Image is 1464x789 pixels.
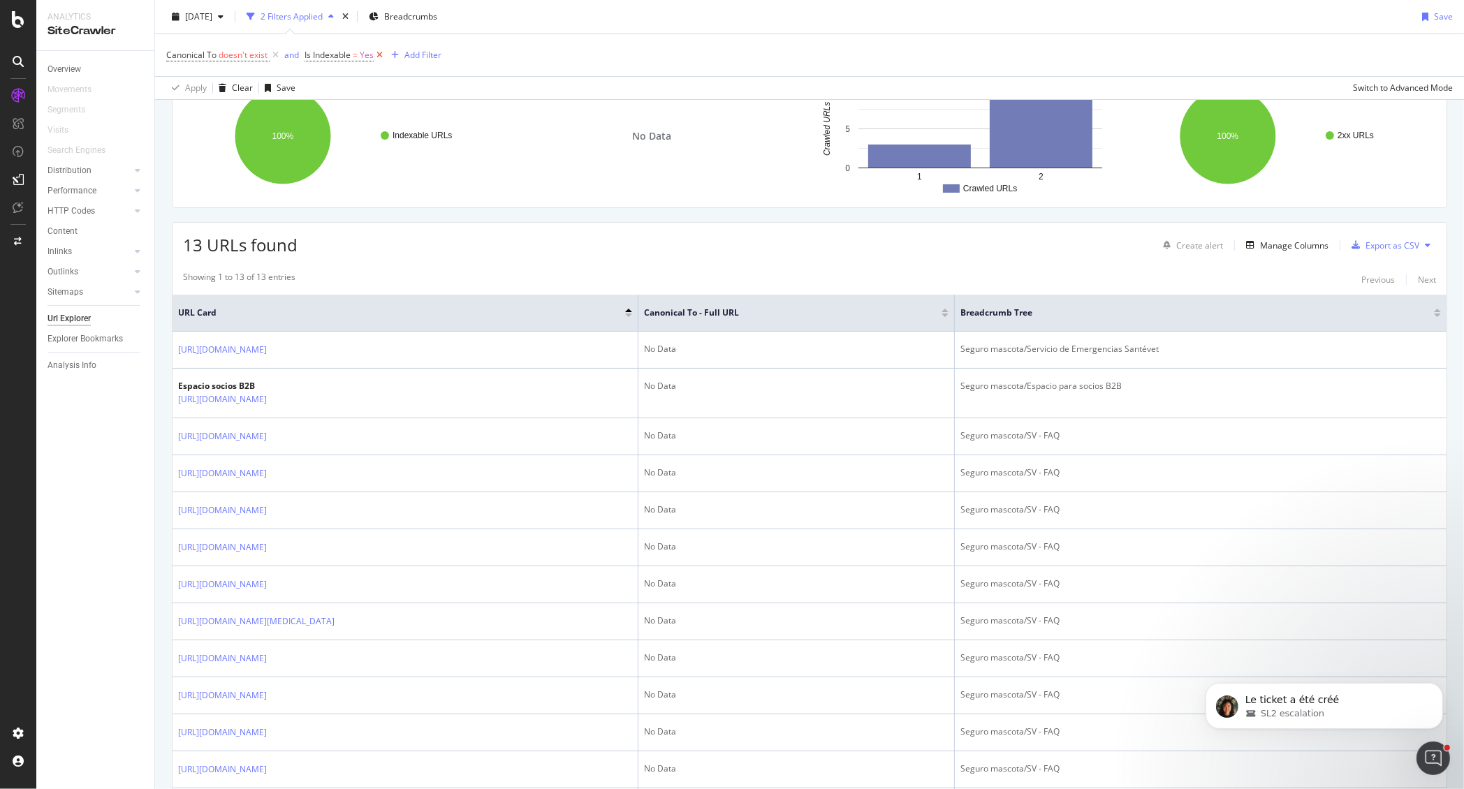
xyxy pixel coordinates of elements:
div: No Data [644,540,949,553]
text: Crawled URLs [822,102,832,156]
div: Apply [185,82,207,94]
button: Manage Columns [1240,237,1328,253]
a: [URL][DOMAIN_NAME] [178,762,267,776]
a: Sitemaps [47,285,131,300]
div: Seguro mascota/SV - FAQ [960,540,1441,553]
span: 2025 Aug. 27th [185,10,212,22]
button: [DATE] [166,6,229,28]
a: Overview [47,62,145,77]
div: Manage Columns [1260,239,1328,251]
div: Add Filter [404,49,441,61]
div: No Data [644,614,949,627]
div: Segments [47,103,85,117]
div: Seguro mascota/Espacio para socios B2B [960,380,1441,392]
div: Clear [232,82,253,94]
iframe: Intercom live chat [1417,742,1450,775]
div: Seguro mascota/SV - FAQ [960,688,1441,701]
div: Movements [47,82,91,97]
div: Next [1418,274,1436,286]
div: Switch to Advanced Mode [1353,82,1453,94]
text: 0 [845,163,850,173]
button: Export as CSV [1346,234,1419,256]
div: Performance [47,184,96,198]
a: [URL][DOMAIN_NAME] [178,651,267,665]
div: Seguro mascota/SV - FAQ [960,577,1441,590]
div: Overview [47,62,81,77]
div: Seguro mascota/SV - FAQ [960,762,1441,775]
text: Indexable URLs [393,131,452,140]
a: HTTP Codes [47,204,131,219]
span: Yes [360,45,374,65]
div: Content [47,224,78,239]
div: Seguro mascota/SV - FAQ [960,503,1441,516]
div: Analytics [47,11,143,23]
svg: A chart. [183,75,488,197]
a: [URL][DOMAIN_NAME] [178,577,267,591]
span: No Data [633,129,672,143]
span: 13 URLs found [183,233,298,256]
button: Clear [213,77,253,99]
text: 2 [1039,172,1044,182]
div: No Data [644,380,949,392]
a: Distribution [47,163,131,178]
a: Movements [47,82,105,97]
div: Save [277,82,295,94]
div: No Data [644,343,949,355]
button: and [284,48,299,61]
div: Outlinks [47,265,78,279]
a: Performance [47,184,131,198]
div: Seguro mascota/SV - FAQ [960,651,1441,664]
span: Canonical To - Full URL [644,307,921,319]
div: HTTP Codes [47,204,95,219]
div: Export as CSV [1366,239,1419,251]
span: Is Indexable [305,49,351,61]
div: Create alert [1176,239,1223,251]
a: Analysis Info [47,358,145,373]
span: Canonical To [166,49,217,61]
a: [URL][DOMAIN_NAME] [178,503,267,517]
text: 100% [272,131,294,141]
div: Sitemaps [47,285,83,300]
span: Breadcrumbs [384,10,437,22]
text: 100% [1217,131,1239,141]
div: No Data [644,725,949,738]
div: No Data [644,651,949,664]
div: Distribution [47,163,91,178]
button: 2 Filters Applied [241,6,339,28]
button: Create alert [1157,234,1223,256]
div: and [284,49,299,61]
div: No Data [644,762,949,775]
button: Breadcrumbs [363,6,443,28]
a: Inlinks [47,244,131,259]
a: [URL][DOMAIN_NAME] [178,540,267,554]
text: 1 [917,172,922,182]
div: Url Explorer [47,311,91,326]
div: SiteCrawler [47,23,143,39]
button: Save [259,77,295,99]
button: Apply [166,77,207,99]
iframe: Intercom notifications message [1185,654,1464,751]
a: Search Engines [47,143,119,158]
a: [URL][DOMAIN_NAME] [178,429,267,443]
span: Breadcrumb Tree [960,307,1413,319]
a: [URL][DOMAIN_NAME] [178,688,267,702]
div: Seguro mascota/SV - FAQ [960,429,1441,442]
a: [URL][DOMAIN_NAME] [178,343,267,357]
button: Add Filter [386,47,441,64]
a: [URL][DOMAIN_NAME] [178,725,267,739]
a: Url Explorer [47,311,145,326]
a: [URL][DOMAIN_NAME] [178,466,267,480]
div: Visits [47,123,68,138]
a: Content [47,224,145,239]
svg: A chart. [813,75,1118,197]
svg: A chart. [1128,75,1433,197]
button: Previous [1361,271,1395,288]
div: Showing 1 to 13 of 13 entries [183,271,295,288]
text: 2xx URLs [1338,131,1374,140]
span: doesn't exist [219,49,268,61]
div: Inlinks [47,244,72,259]
div: Seguro mascota/Servicio de Emergencias Santévet [960,343,1441,355]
